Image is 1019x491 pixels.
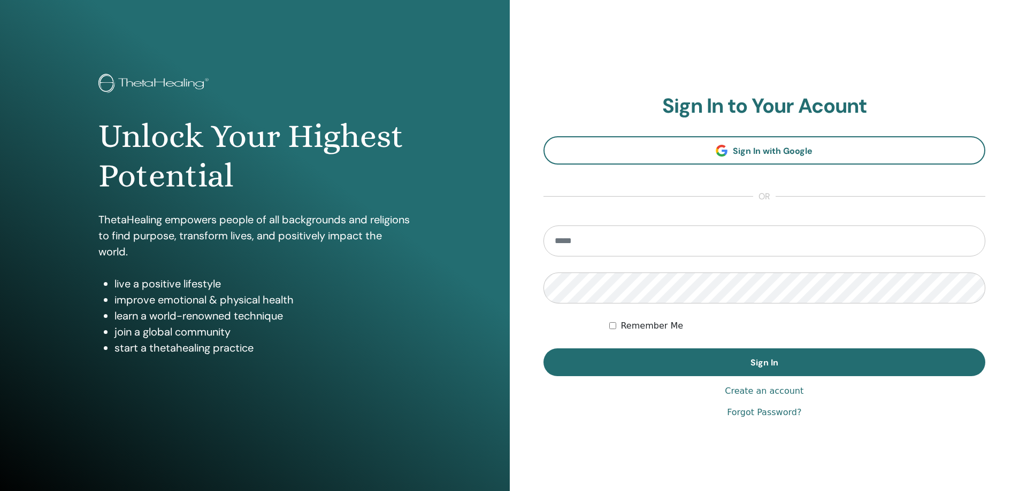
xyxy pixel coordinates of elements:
a: Sign In with Google [543,136,986,165]
label: Remember Me [620,319,683,332]
span: or [753,190,776,203]
span: Sign In with Google [733,145,813,157]
h2: Sign In to Your Acount [543,94,986,119]
div: Keep me authenticated indefinitely or until I manually logout [609,319,985,332]
li: start a thetahealing practice [114,340,411,356]
p: ThetaHealing empowers people of all backgrounds and religions to find purpose, transform lives, a... [98,212,411,260]
li: improve emotional & physical health [114,292,411,308]
li: live a positive lifestyle [114,276,411,292]
li: learn a world-renowned technique [114,308,411,324]
span: Sign In [750,357,778,368]
button: Sign In [543,348,986,376]
h1: Unlock Your Highest Potential [98,116,411,196]
li: join a global community [114,324,411,340]
a: Forgot Password? [727,406,801,419]
a: Create an account [725,385,803,398]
